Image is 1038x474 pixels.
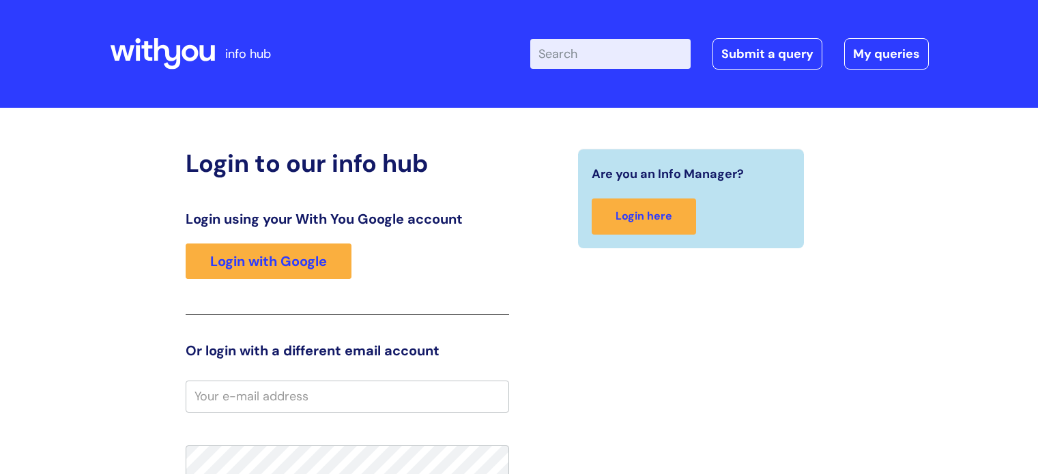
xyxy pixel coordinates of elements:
[592,163,744,185] span: Are you an Info Manager?
[186,211,509,227] h3: Login using your With You Google account
[592,198,696,235] a: Login here
[186,149,509,178] h2: Login to our info hub
[844,38,929,70] a: My queries
[186,342,509,359] h3: Or login with a different email account
[530,39,691,69] input: Search
[186,381,509,412] input: Your e-mail address
[712,38,822,70] a: Submit a query
[186,243,351,279] a: Login with Google
[225,43,271,65] p: info hub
